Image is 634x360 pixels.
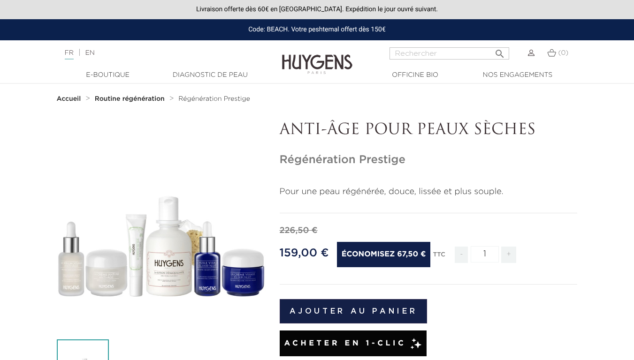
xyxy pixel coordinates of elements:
[280,153,578,167] h1: Régénération Prestige
[95,95,167,103] a: Routine régénération
[61,70,155,80] a: E-Boutique
[494,45,505,57] i: 
[57,96,81,102] strong: Accueil
[282,39,352,75] img: Huygens
[368,70,462,80] a: Officine Bio
[491,45,508,57] button: 
[163,70,257,80] a: Diagnostic de peau
[280,226,318,235] span: 226,50 €
[280,121,578,139] p: ANTI-ÂGE POUR PEAUX SÈCHES
[57,95,83,103] a: Accueil
[95,96,165,102] strong: Routine régénération
[280,299,428,323] button: Ajouter au panier
[501,247,516,263] span: +
[85,50,94,56] a: EN
[433,245,445,270] div: TTC
[178,96,250,102] span: Régénération Prestige
[60,47,257,59] div: |
[280,186,578,198] p: Pour une peau régénérée, douce, lissée et plus souple.
[471,246,499,262] input: Quantité
[337,242,431,267] span: Économisez 67,50 €
[558,50,568,56] span: (0)
[455,247,468,263] span: -
[280,247,329,259] span: 159,00 €
[471,70,565,80] a: Nos engagements
[178,95,250,103] a: Régénération Prestige
[390,47,509,60] input: Rechercher
[65,50,74,60] a: FR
